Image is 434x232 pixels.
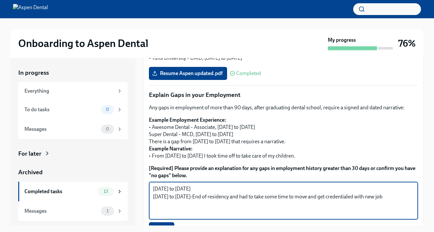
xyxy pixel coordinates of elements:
[18,149,128,158] a: For later
[149,116,418,160] p: • Awesome Dental – Associate, [DATE] to [DATE] Super Dental – MCD, [DATE] to [DATE] There is a ga...
[102,127,113,131] span: 0
[24,106,98,113] div: To do tasks
[24,188,95,195] div: Completed tasks
[18,100,128,119] a: To do tasks0
[18,37,148,50] h2: Onboarding to Aspen Dental
[149,104,418,111] p: Any gaps in employment of more than 90 days, after graduating dental school, require a signed and...
[24,87,114,95] div: Everything
[18,168,128,177] a: Archived
[18,182,128,201] a: Completed tasks13
[398,38,416,49] h3: 76%
[18,201,128,221] a: Messages1
[18,82,128,100] a: Everything
[149,67,227,80] label: Resume Aspen updated.pdf
[153,185,414,216] textarea: [DATE] to [DATE] [DATE] to [DATE]-End of residency and had to take some time to move and get cred...
[153,70,223,77] span: Resume Aspen updated.pdf
[102,107,113,112] span: 0
[149,146,193,152] strong: Example Narrative:
[18,69,128,77] a: In progress
[149,165,418,179] label: [Required] Please provide an explanation for any gaps in employment history greater than 30 days ...
[24,208,98,215] div: Messages
[236,71,261,76] span: Completed
[18,149,41,158] div: For later
[149,91,418,99] p: Explain Gaps in your Employment
[13,4,48,14] img: Aspen Dental
[24,126,98,133] div: Messages
[18,119,128,139] a: Messages0
[100,189,112,194] span: 13
[149,117,226,123] strong: Example Employment Experience:
[103,209,112,213] span: 1
[328,37,356,44] strong: My progress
